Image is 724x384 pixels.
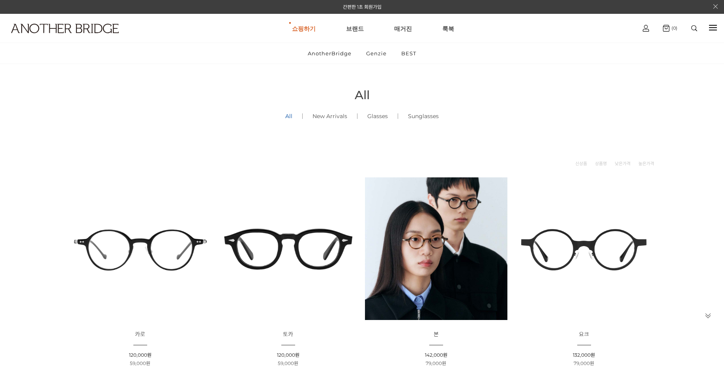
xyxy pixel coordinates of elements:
span: 132,000원 [573,352,595,358]
a: 본 [434,331,439,337]
a: BEST [395,43,423,64]
span: 79,000원 [426,360,446,366]
img: cart [663,25,670,32]
a: Sunglasses [398,103,449,130]
a: AnotherBridge [301,43,358,64]
a: All [275,103,302,130]
span: 120,000원 [129,352,152,358]
span: 59,000원 [278,360,298,366]
span: (0) [670,25,677,31]
span: 120,000원 [277,352,299,358]
span: 79,000원 [574,360,594,366]
img: cart [643,25,649,32]
img: search [691,25,697,31]
span: 59,000원 [130,360,150,366]
a: Glasses [357,103,398,130]
a: 브랜드 [346,14,364,43]
a: 신상품 [575,160,587,168]
a: New Arrivals [303,103,357,130]
a: 간편한 1초 회원가입 [343,4,382,10]
a: 높은가격 [638,160,654,168]
span: All [355,88,370,102]
span: 요크 [579,331,589,338]
a: (0) [663,25,677,32]
span: 142,000원 [425,352,447,358]
a: 카로 [135,331,145,337]
a: 룩북 [442,14,454,43]
a: 쇼핑하기 [292,14,316,43]
a: 요크 [579,331,589,337]
img: 카로 - 감각적인 디자인의 패션 아이템 이미지 [69,177,211,320]
a: 토카 [283,331,293,337]
img: 토카 아세테이트 뿔테 안경 이미지 [217,177,359,320]
span: 본 [434,331,439,338]
img: 요크 글라스 - 트렌디한 디자인의 유니크한 안경 이미지 [513,177,655,320]
a: 낮은가격 [615,160,630,168]
a: Genzie [359,43,393,64]
span: 토카 [283,331,293,338]
a: logo [4,24,112,53]
span: 카로 [135,331,145,338]
img: logo [11,24,119,33]
a: 매거진 [394,14,412,43]
a: 상품명 [595,160,607,168]
img: 본 - 동그란 렌즈로 돋보이는 아세테이트 안경 이미지 [365,177,507,320]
